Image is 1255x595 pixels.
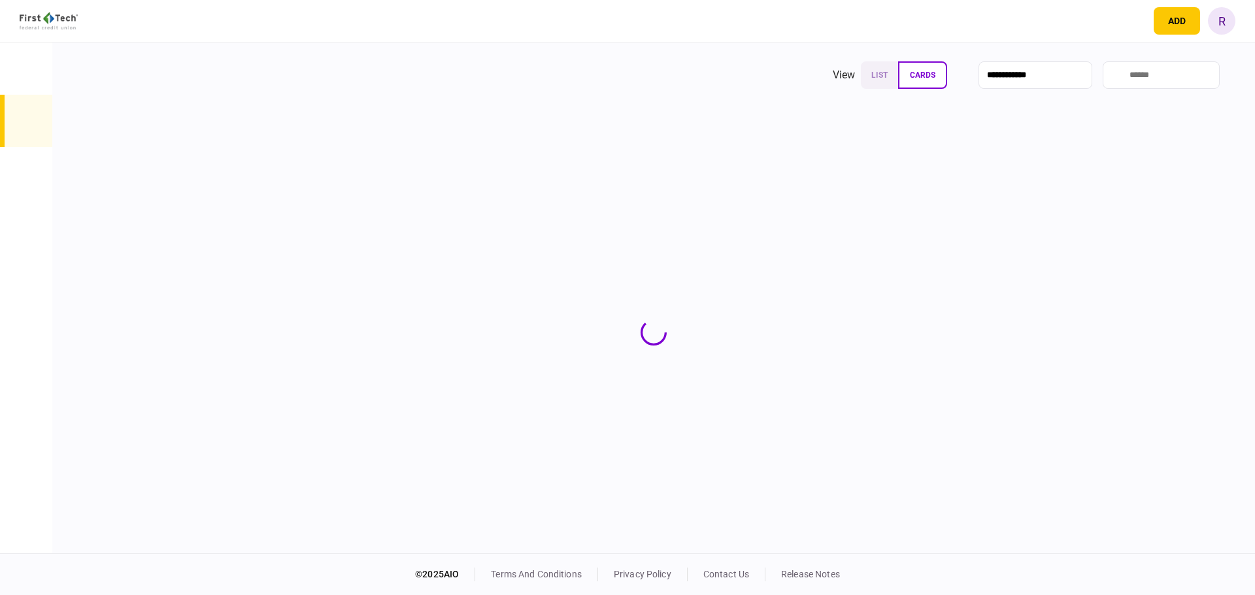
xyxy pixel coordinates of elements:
[833,67,856,83] div: view
[898,61,947,89] button: cards
[415,568,475,581] div: © 2025 AIO
[491,569,582,579] a: terms and conditions
[1154,7,1200,35] button: open adding identity options
[910,71,935,80] span: cards
[1118,7,1146,35] button: open notifications list
[871,71,888,80] span: list
[781,569,840,579] a: release notes
[20,12,78,29] img: client company logo
[614,569,671,579] a: privacy policy
[861,61,898,89] button: list
[703,569,749,579] a: contact us
[1208,7,1235,35] button: R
